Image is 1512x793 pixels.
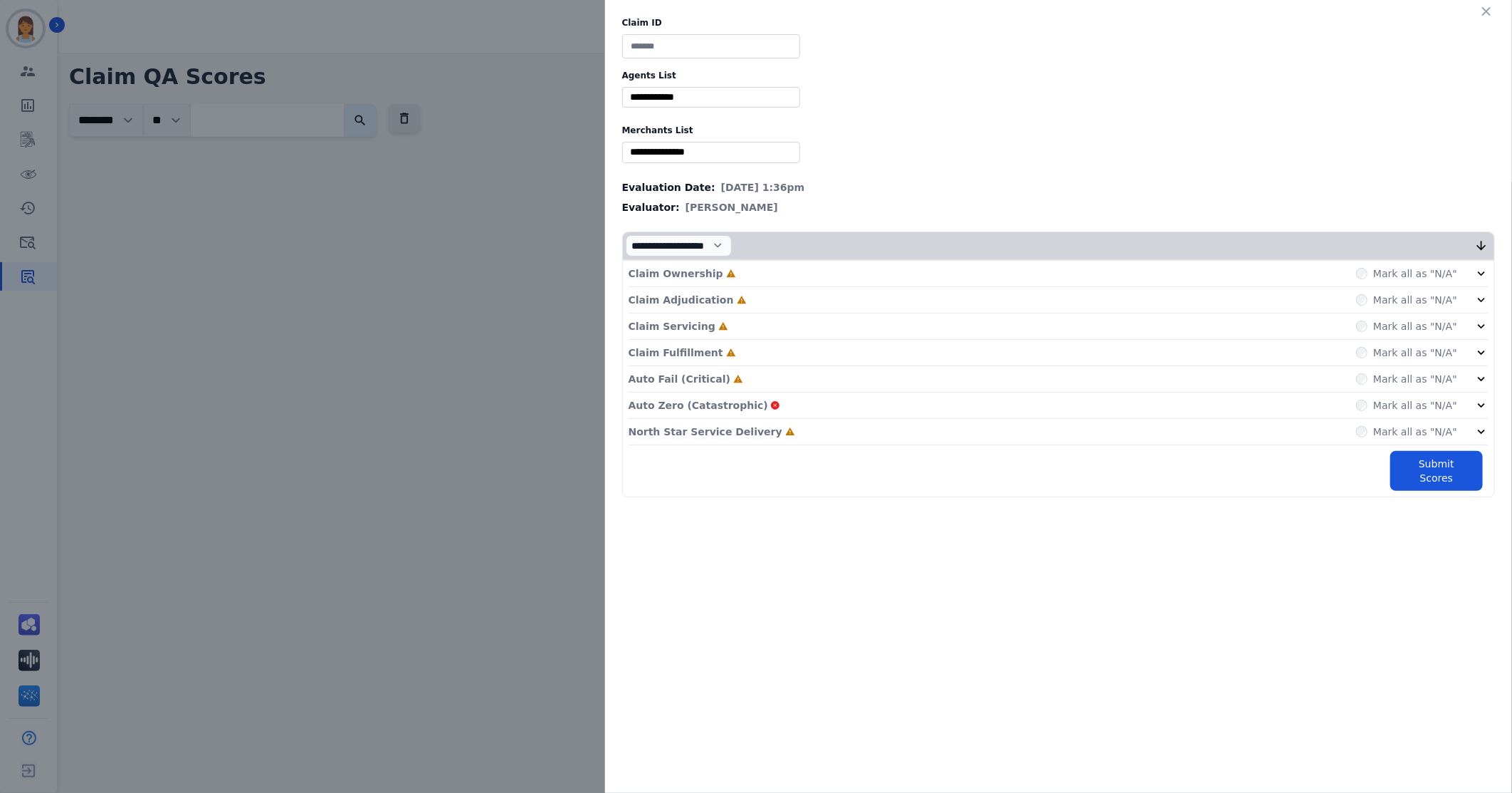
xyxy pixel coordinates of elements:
[1390,451,1483,491] button: Submit Scores
[622,125,1495,136] label: Merchants List
[1373,346,1457,360] label: Mark all as "N/A"
[622,180,1495,195] div: Evaluation Date:
[1373,398,1457,413] label: Mark all as "N/A"
[629,425,782,439] p: North Star Service Delivery
[1373,425,1457,439] label: Mark all as "N/A"
[626,90,797,105] ul: selected options
[1373,319,1457,333] label: Mark all as "N/A"
[629,293,734,307] p: Claim Adjudication
[1373,293,1457,307] label: Mark all as "N/A"
[622,200,1495,214] div: Evaluator:
[629,319,715,333] p: Claim Servicing
[629,266,723,281] p: Claim Ownership
[686,200,778,214] span: [PERSON_NAME]
[1373,372,1457,386] label: Mark all as "N/A"
[622,70,1495,81] label: Agents List
[629,372,730,386] p: Auto Fail (Critical)
[629,346,723,360] p: Claim Fulfillment
[1373,266,1457,281] label: Mark all as "N/A"
[629,398,768,413] p: Auto Zero (Catastrophic)
[622,17,1495,28] label: Claim ID
[721,180,805,195] span: [DATE] 1:36pm
[626,145,797,160] ul: selected options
